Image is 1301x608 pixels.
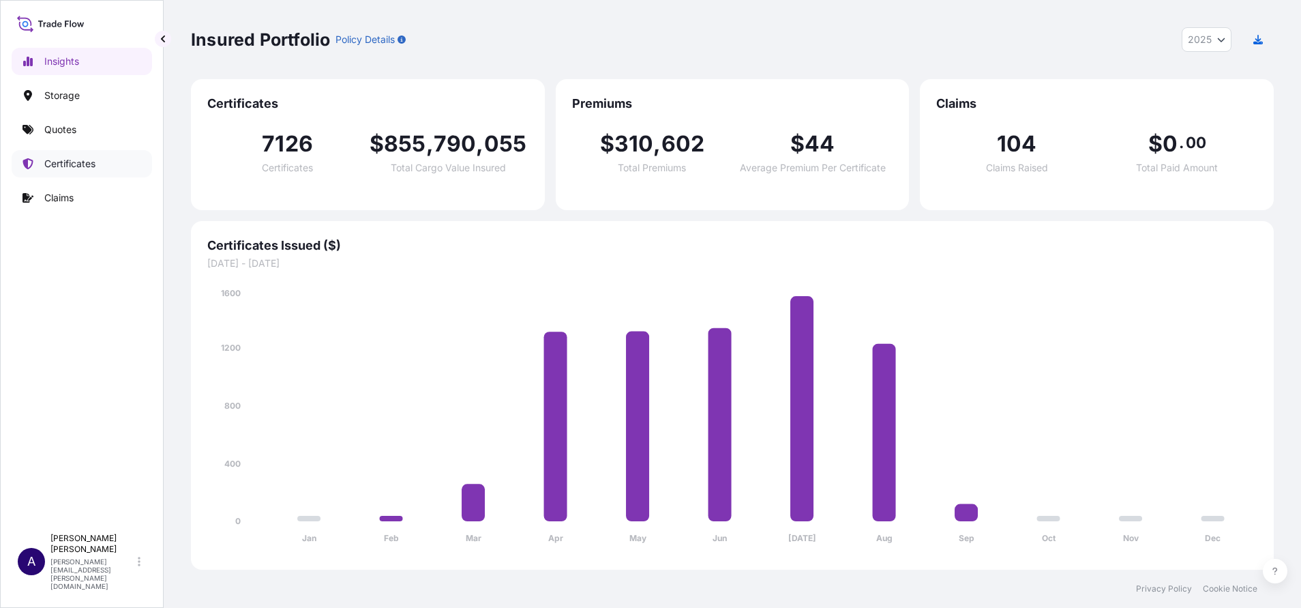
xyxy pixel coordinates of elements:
tspan: 1600 [221,288,241,298]
span: Average Premium Per Certificate [740,163,886,173]
span: A [27,555,35,568]
tspan: [DATE] [788,533,816,543]
p: Quotes [44,123,76,136]
tspan: Nov [1123,533,1139,543]
span: $ [790,133,805,155]
a: Claims [12,184,152,212]
span: Total Paid Amount [1136,163,1218,173]
span: 104 [997,133,1037,155]
span: 7126 [262,133,313,155]
tspan: 800 [224,401,241,411]
p: [PERSON_NAME] [PERSON_NAME] [50,533,135,555]
p: Insured Portfolio [191,29,330,50]
tspan: 0 [235,516,241,526]
span: 00 [1186,137,1206,148]
p: Insights [44,55,79,68]
span: $ [1148,133,1163,155]
a: Cookie Notice [1203,583,1257,594]
span: , [476,133,483,155]
span: 790 [434,133,477,155]
span: Claims Raised [986,163,1048,173]
button: Year Selector [1182,27,1231,52]
tspan: Dec [1205,533,1221,543]
a: Privacy Policy [1136,583,1192,594]
span: Certificates Issued ($) [207,237,1257,254]
tspan: Sep [959,533,974,543]
p: [PERSON_NAME][EMAIL_ADDRESS][PERSON_NAME][DOMAIN_NAME] [50,558,135,590]
span: $ [600,133,614,155]
span: $ [370,133,384,155]
span: Total Premiums [618,163,686,173]
span: . [1179,137,1184,148]
span: , [426,133,434,155]
span: [DATE] - [DATE] [207,257,1257,270]
span: 602 [661,133,705,155]
p: Policy Details [335,33,395,46]
span: 855 [384,133,426,155]
span: Premiums [572,96,893,112]
span: Certificates [262,163,313,173]
a: Insights [12,48,152,75]
span: 0 [1163,133,1178,155]
tspan: Aug [876,533,893,543]
tspan: Jun [713,533,727,543]
tspan: Apr [548,533,563,543]
span: Total Cargo Value Insured [391,163,506,173]
tspan: Mar [466,533,481,543]
p: Claims [44,191,74,205]
span: , [653,133,661,155]
tspan: May [629,533,647,543]
span: 2025 [1188,33,1212,46]
span: Certificates [207,96,528,112]
a: Certificates [12,150,152,177]
p: Storage [44,89,80,102]
span: 310 [614,133,654,155]
a: Storage [12,82,152,109]
tspan: Jan [302,533,316,543]
span: Claims [936,96,1257,112]
tspan: Feb [384,533,399,543]
tspan: Oct [1042,533,1056,543]
span: 44 [805,133,835,155]
tspan: 400 [224,459,241,469]
a: Quotes [12,116,152,143]
tspan: 1200 [221,343,241,353]
span: 055 [484,133,527,155]
p: Certificates [44,157,95,171]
